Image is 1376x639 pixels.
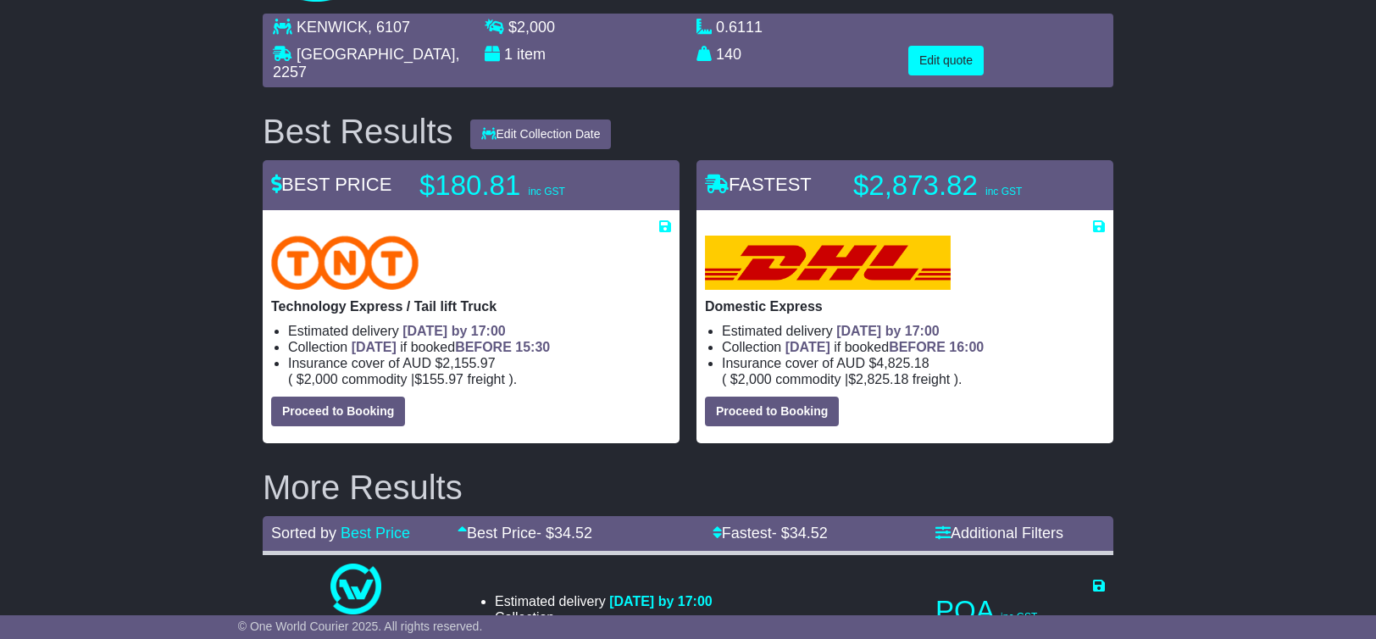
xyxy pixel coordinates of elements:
[341,525,410,542] a: Best Price
[856,372,908,386] span: 2,825.18
[1001,611,1037,623] span: inc GST
[495,593,890,609] li: Estimated delivery
[528,186,564,197] span: inc GST
[263,469,1113,506] h2: More Results
[402,324,506,338] span: [DATE] by 17:00
[419,169,631,203] p: $180.81
[738,372,772,386] span: 2,000
[411,372,414,386] span: |
[705,174,812,195] span: FASTEST
[836,324,940,338] span: [DATE] by 17:00
[705,397,839,426] button: Proceed to Booking
[772,525,828,542] span: - $
[716,46,741,63] span: 140
[785,340,984,354] span: if booked
[853,169,1065,203] p: $2,873.82
[271,397,405,426] button: Proceed to Booking
[352,340,550,354] span: if booked
[288,339,671,355] li: Collection
[504,46,513,63] span: 1
[949,340,984,354] span: 16:00
[889,340,946,354] span: BEFORE
[288,323,671,339] li: Estimated delivery
[271,174,391,195] span: BEST PRICE
[288,355,496,371] span: Insurance cover of AUD $
[458,525,592,542] a: Best Price- $34.52
[292,372,508,386] span: $ $
[455,340,512,354] span: BEFORE
[935,594,1105,628] p: POA
[876,356,929,370] span: 4,825.18
[790,525,828,542] span: 34.52
[422,372,463,386] span: 155.97
[368,19,410,36] span: , 6107
[442,356,495,370] span: 2,155.97
[271,236,419,290] img: TNT Domestic: Technology Express / Tail lift Truck
[536,525,592,542] span: - $
[271,525,336,542] span: Sorted by
[705,236,951,290] img: DHL: Domestic Express
[913,372,950,386] span: Freight
[238,620,483,633] span: © One World Courier 2025. All rights reserved.
[304,372,338,386] span: 2,000
[495,609,890,625] li: Collection
[985,186,1022,197] span: inc GST
[515,340,550,354] span: 15:30
[845,372,848,386] span: |
[935,525,1063,542] a: Additional Filters
[517,19,555,36] span: 2,000
[609,594,713,608] span: [DATE] by 17:00
[330,564,381,614] img: One World Courier: Same Day Nationwide(quotes take 0.5-1 hour)
[288,371,517,387] span: ( ).
[470,119,612,149] button: Edit Collection Date
[254,113,462,150] div: Best Results
[726,372,953,386] span: $ $
[271,298,671,314] p: Technology Express / Tail lift Truck
[352,340,397,354] span: [DATE]
[508,19,555,36] span: $
[716,19,763,36] span: 0.6111
[517,46,546,63] span: item
[705,298,1105,314] p: Domestic Express
[775,372,841,386] span: Commodity
[467,372,504,386] span: Freight
[722,355,929,371] span: Insurance cover of AUD $
[297,46,455,63] span: [GEOGRAPHIC_DATA]
[273,46,459,81] span: , 2257
[722,371,963,387] span: ( ).
[722,323,1105,339] li: Estimated delivery
[297,19,368,36] span: KENWICK
[554,525,592,542] span: 34.52
[341,372,407,386] span: Commodity
[713,525,828,542] a: Fastest- $34.52
[908,46,984,75] button: Edit quote
[785,340,830,354] span: [DATE]
[722,339,1105,355] li: Collection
